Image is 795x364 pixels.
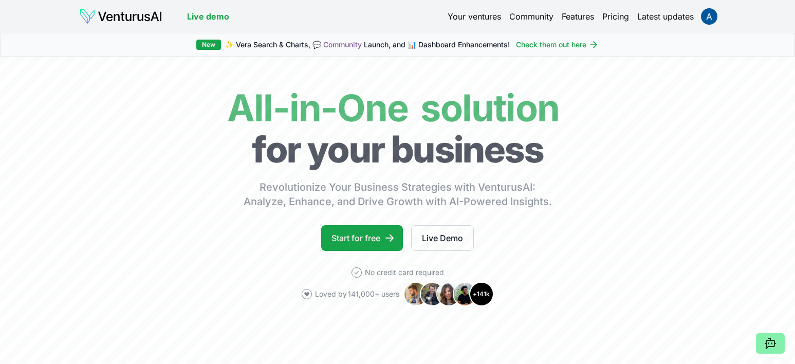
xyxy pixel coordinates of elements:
img: Avatar 1 [403,282,428,306]
a: Community [323,40,362,49]
a: Live demo [187,10,229,23]
a: Start for free [321,225,403,251]
img: Avatar 4 [453,282,477,306]
a: Latest updates [637,10,694,23]
span: ✨ Vera Search & Charts, 💬 Launch, and 📊 Dashboard Enhancements! [225,40,510,50]
a: Your ventures [448,10,501,23]
div: New [196,40,221,50]
a: Live Demo [411,225,474,251]
img: ACg8ocLLIiuCG2cl_1E5htih9D-NinZhlZX_V3D5JV7JKW4_00KfbQ=s96-c [701,8,717,25]
img: Avatar 2 [420,282,445,306]
a: Pricing [602,10,629,23]
a: Check them out here [516,40,599,50]
a: Community [509,10,553,23]
a: Features [562,10,594,23]
img: logo [79,8,162,25]
img: Avatar 3 [436,282,461,306]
